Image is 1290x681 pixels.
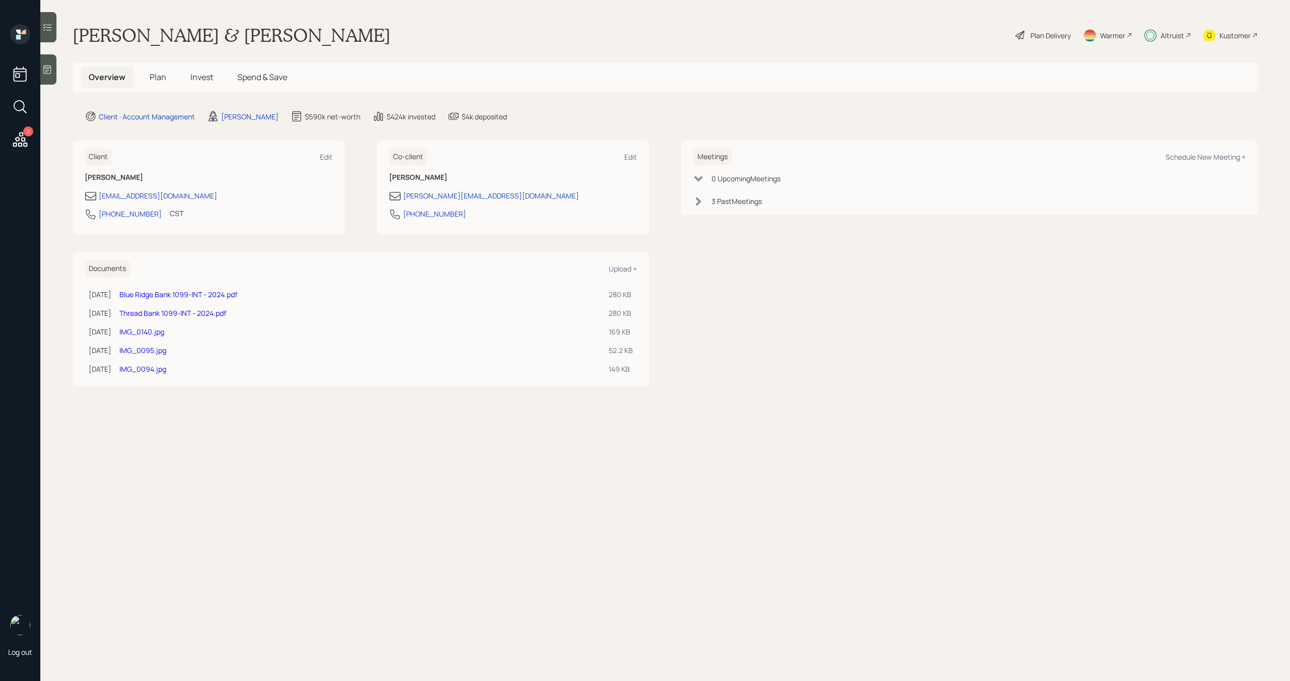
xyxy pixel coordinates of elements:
div: [DATE] [89,308,111,318]
div: Altruist [1160,30,1184,41]
h6: Client [85,149,112,165]
div: [DATE] [89,289,111,300]
div: [PERSON_NAME] [221,111,279,122]
a: Blue Ridge Bank 1099-INT - 2024.pdf [119,290,237,299]
span: Invest [190,72,213,83]
div: [DATE] [89,326,111,337]
h6: [PERSON_NAME] [85,173,333,182]
div: [PHONE_NUMBER] [99,209,162,219]
div: $424k invested [386,111,435,122]
div: Upload + [609,264,637,274]
h6: Meetings [693,149,732,165]
div: [EMAIL_ADDRESS][DOMAIN_NAME] [99,190,217,201]
div: $590k net-worth [305,111,360,122]
div: Warmer [1100,30,1125,41]
h6: [PERSON_NAME] [389,173,637,182]
img: michael-russo-headshot.png [10,615,30,635]
div: 2 [23,126,33,137]
div: Kustomer [1219,30,1251,41]
div: [DATE] [89,364,111,374]
div: [PERSON_NAME][EMAIL_ADDRESS][DOMAIN_NAME] [403,190,579,201]
h1: [PERSON_NAME] & [PERSON_NAME] [73,24,391,46]
div: Plan Delivery [1030,30,1071,41]
a: IMG_0095.jpg [119,346,166,355]
div: Schedule New Meeting + [1166,152,1246,162]
div: Edit [624,152,637,162]
div: 280 KB [609,289,633,300]
div: 169 KB [609,326,633,337]
div: Log out [8,647,32,657]
div: CST [170,208,183,219]
div: 3 Past Meeting s [712,196,762,207]
h6: Co-client [389,149,427,165]
a: IMG_0094.jpg [119,364,166,374]
div: 52.2 KB [609,345,633,356]
div: [DATE] [89,345,111,356]
div: $4k deposited [462,111,507,122]
div: Edit [320,152,333,162]
h6: Documents [85,260,130,277]
div: [PHONE_NUMBER] [403,209,466,219]
a: Thread Bank 1099-INT - 2024.pdf [119,308,226,318]
div: 280 KB [609,308,633,318]
span: Plan [150,72,166,83]
div: Client · Account Management [99,111,195,122]
a: IMG_0140.jpg [119,327,164,336]
span: Overview [89,72,125,83]
div: 149 KB [609,364,633,374]
div: 0 Upcoming Meeting s [712,173,781,184]
span: Spend & Save [237,72,287,83]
